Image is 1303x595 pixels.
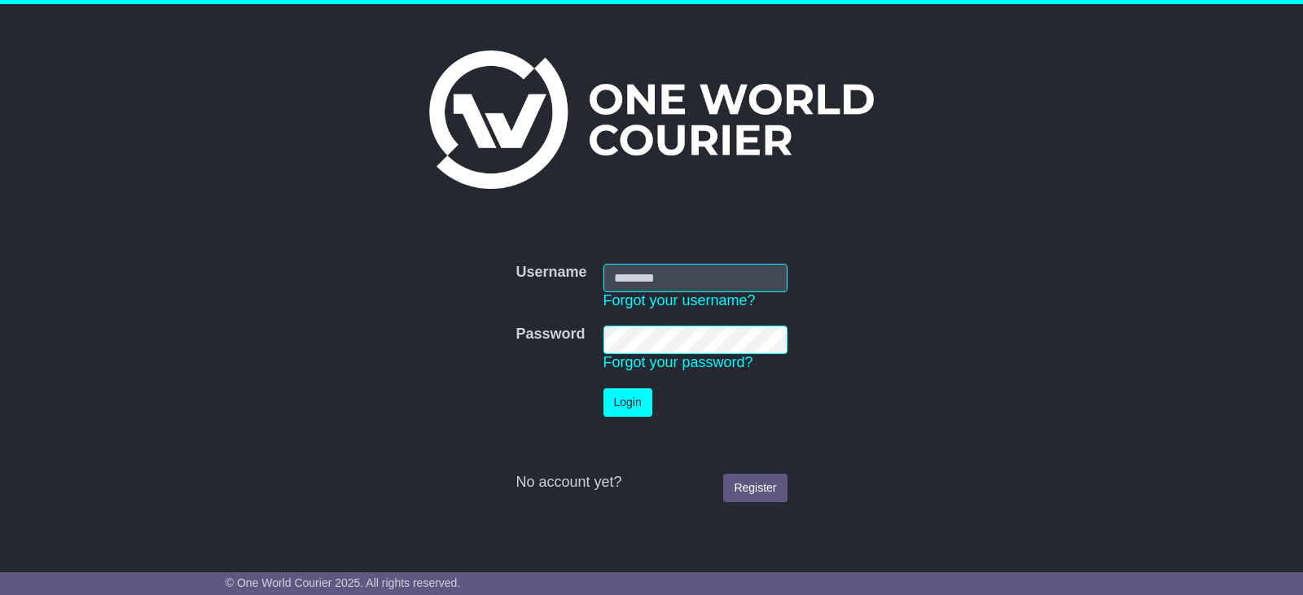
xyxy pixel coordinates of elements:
[515,326,585,343] label: Password
[515,264,586,282] label: Username
[603,388,652,417] button: Login
[515,474,787,492] div: No account yet?
[603,292,756,308] a: Forgot your username?
[723,474,787,502] a: Register
[226,576,461,589] span: © One World Courier 2025. All rights reserved.
[429,50,874,189] img: One World
[603,354,753,370] a: Forgot your password?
